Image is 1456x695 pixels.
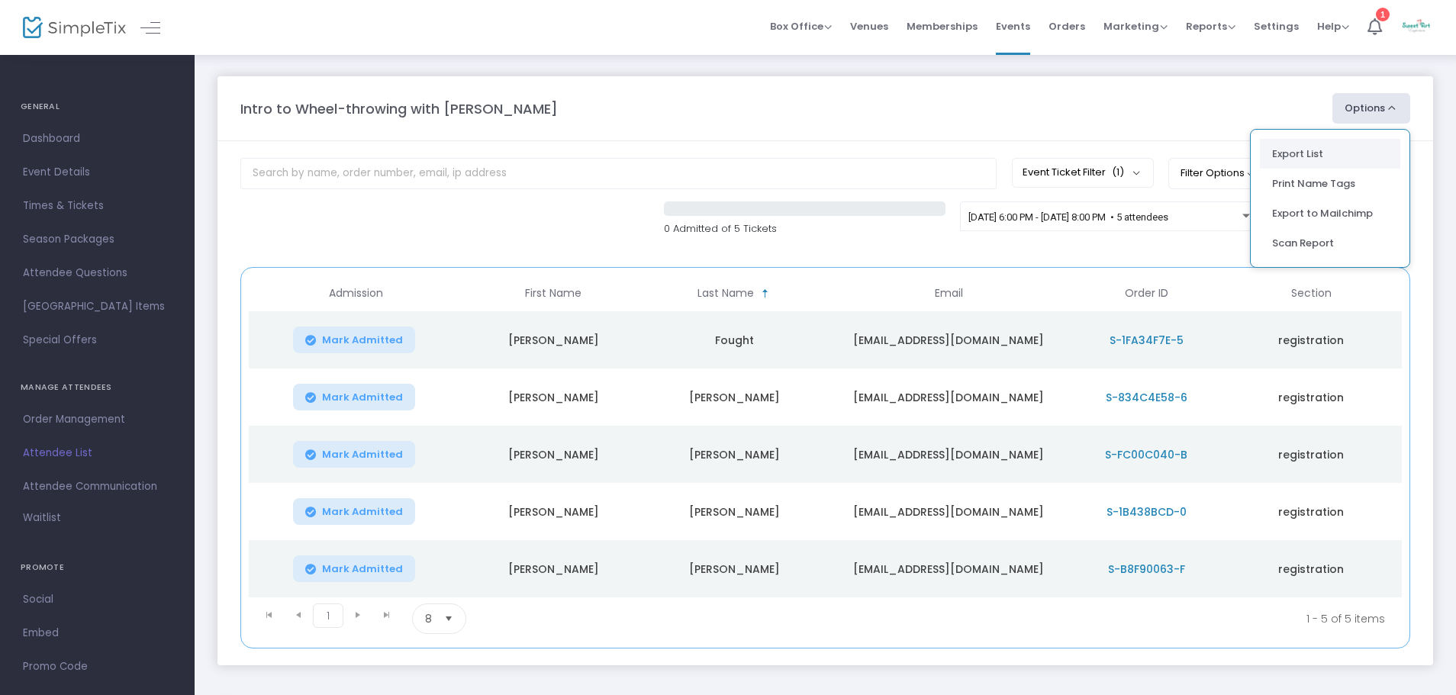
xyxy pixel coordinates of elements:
[825,540,1072,597] td: [EMAIL_ADDRESS][DOMAIN_NAME]
[1254,7,1299,46] span: Settings
[1012,158,1154,187] button: Event Ticket Filter(1)
[825,368,1072,426] td: [EMAIL_ADDRESS][DOMAIN_NAME]
[23,330,172,350] span: Special Offers
[23,297,172,317] span: [GEOGRAPHIC_DATA] Items
[21,92,174,122] h4: GENERAL
[1105,447,1187,462] span: S-FC00C040-B
[293,384,415,410] button: Mark Admitted
[249,275,1402,597] div: Data table
[463,311,644,368] td: [PERSON_NAME]
[1049,7,1085,46] span: Orders
[23,623,172,643] span: Embed
[23,129,172,149] span: Dashboard
[23,410,172,430] span: Order Management
[770,19,832,34] span: Box Office
[935,287,963,300] span: Email
[644,368,825,426] td: [PERSON_NAME]
[1260,169,1400,198] li: Print Name Tags
[21,552,174,583] h4: PROMOTE
[1317,19,1349,34] span: Help
[1260,139,1400,169] li: Export List
[1260,228,1400,258] li: Scan Report
[322,449,403,461] span: Mark Admitted
[1168,158,1270,188] button: Filter Options
[825,426,1072,483] td: [EMAIL_ADDRESS][DOMAIN_NAME]
[23,263,172,283] span: Attendee Questions
[1220,426,1401,483] td: registration
[1220,311,1401,368] td: registration
[1220,540,1401,597] td: registration
[438,604,459,633] button: Select
[313,603,343,628] span: Page 1
[23,657,172,677] span: Promo Code
[1106,504,1187,520] span: S-1B438BCD-0
[996,7,1030,46] span: Events
[907,7,978,46] span: Memberships
[644,540,825,597] td: [PERSON_NAME]
[644,426,825,483] td: [PERSON_NAME]
[1220,368,1401,426] td: registration
[23,230,172,249] span: Season Packages
[644,311,825,368] td: Fought
[1106,390,1187,405] span: S-834C4E58-6
[825,311,1072,368] td: [EMAIL_ADDRESS][DOMAIN_NAME]
[1110,333,1184,348] span: S-1FA34F7E-5
[240,158,997,189] input: Search by name, order number, email, ip address
[1108,561,1185,577] span: S-B8F90063-F
[825,483,1072,540] td: [EMAIL_ADDRESS][DOMAIN_NAME]
[697,287,754,300] span: Last Name
[463,426,644,483] td: [PERSON_NAME]
[1186,19,1235,34] span: Reports
[23,590,172,610] span: Social
[525,287,581,300] span: First Name
[293,555,415,582] button: Mark Admitted
[293,441,415,468] button: Mark Admitted
[322,563,403,575] span: Mark Admitted
[1332,93,1410,124] button: Options
[21,372,174,403] h4: MANAGE ATTENDEES
[463,483,644,540] td: [PERSON_NAME]
[240,98,558,119] m-panel-title: Intro to Wheel-throwing with [PERSON_NAME]
[322,506,403,518] span: Mark Admitted
[329,287,383,300] span: Admission
[23,477,172,497] span: Attendee Communication
[1112,166,1124,179] span: (1)
[23,196,172,216] span: Times & Tickets
[759,288,771,300] span: Sortable
[293,498,415,525] button: Mark Admitted
[322,391,403,404] span: Mark Admitted
[23,162,172,182] span: Event Details
[322,334,403,346] span: Mark Admitted
[293,327,415,353] button: Mark Admitted
[850,7,888,46] span: Venues
[1291,287,1332,300] span: Section
[425,611,432,626] span: 8
[1103,19,1168,34] span: Marketing
[1220,483,1401,540] td: registration
[1125,287,1168,300] span: Order ID
[617,603,1385,634] kendo-pager-info: 1 - 5 of 5 items
[463,540,644,597] td: [PERSON_NAME]
[463,368,644,426] td: [PERSON_NAME]
[1260,198,1400,228] li: Export to Mailchimp
[968,211,1168,223] span: [DATE] 6:00 PM - [DATE] 8:00 PM • 5 attendees
[664,221,945,236] p: 0 Admitted of 5 Tickets
[644,483,825,540] td: [PERSON_NAME]
[23,443,172,463] span: Attendee List
[1376,8,1390,21] div: 1
[23,510,61,526] span: Waitlist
